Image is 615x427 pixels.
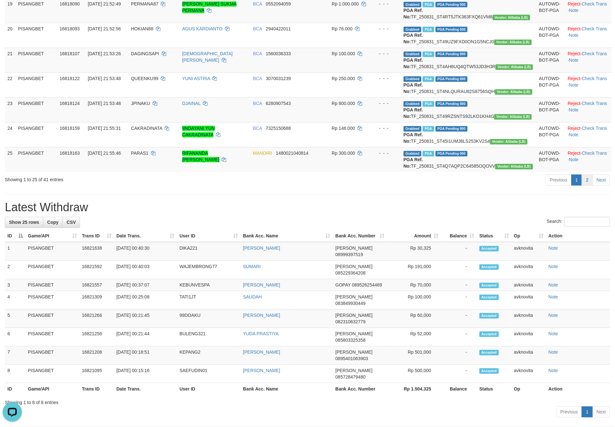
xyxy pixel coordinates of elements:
a: Note [569,132,579,137]
span: [DATE] 21:52:56 [88,26,121,31]
a: Note [549,282,558,287]
td: BULENG321 [177,328,240,346]
span: [PERSON_NAME] [336,264,373,269]
span: Grabbed [404,2,422,7]
span: Accepted [479,368,499,374]
td: 16821638 [79,242,114,261]
td: [DATE] 00:40:03 [114,261,177,279]
span: Accepted [479,313,499,318]
span: Marked by avkarief [423,151,434,156]
td: Rp 30,325 [387,242,441,261]
th: Trans ID: activate to sort column ascending [79,230,114,242]
a: Next [592,174,610,185]
span: PGA Pending [436,26,468,32]
td: avknovita [511,346,546,365]
th: Game/API: activate to sort column ascending [25,230,79,242]
a: Note [549,264,558,269]
a: Previous [546,174,571,185]
span: CSV [66,220,76,225]
td: 16821208 [79,346,114,365]
td: 8 [5,365,25,383]
label: Search: [547,217,610,226]
a: Reject [568,51,581,56]
span: Rp 800.000 [332,101,355,106]
td: PISANGBET [25,261,79,279]
span: Copy 083849930449 to clipboard [336,301,366,306]
td: 4 [5,291,25,309]
a: AGUS KARDIANTO [182,26,223,31]
span: [PERSON_NAME] [336,294,373,299]
span: 16818090 [60,1,80,6]
span: Vendor URL: https://dashboard.q2checkout.com/secure [495,164,533,169]
span: Copy 089526254469 to clipboard [352,282,382,287]
th: Action [546,230,610,242]
span: PARAS1 [131,151,148,156]
th: Game/API [25,383,79,395]
td: PISANGBET [25,309,79,328]
a: 2 [582,174,593,185]
span: Rp 100.000 [332,51,355,56]
td: PISANGBET [15,23,57,47]
td: 20 [5,23,15,47]
td: TF_250831_ST49RZSNTS92LKO1KH4G [401,97,537,122]
td: [DATE] 00:21:44 [114,328,177,346]
span: Grabbed [404,76,422,82]
td: PISANGBET [25,365,79,383]
a: Reject [568,76,581,81]
span: 16818093 [60,26,80,31]
td: Rp 52,000 [387,328,441,346]
a: Note [549,294,558,299]
span: Copy 08999397519 to clipboard [336,252,363,257]
div: - - - [373,1,398,7]
span: Copy 085728479480 to clipboard [336,374,366,380]
a: Check Trans [582,26,607,31]
td: - [441,346,477,365]
td: Rp 100,000 [387,291,441,309]
span: Copy 085803325358 to clipboard [336,338,366,343]
span: Grabbed [404,151,422,156]
td: [DATE] 00:15:16 [114,365,177,383]
a: Reject [568,151,581,156]
div: Showing 1 to 8 of 8 entries [5,397,610,406]
td: · · [565,97,612,122]
span: 16818107 [60,51,80,56]
span: Rp 1.000.000 [332,1,359,6]
td: 16821266 [79,309,114,328]
span: HOKIAN88 [131,26,153,31]
span: Copy 2940422011 to clipboard [266,26,291,31]
td: avknovita [511,309,546,328]
a: DJAINAL [182,101,201,106]
span: Copy 7325150688 to clipboard [266,126,291,131]
th: Bank Acc. Number [333,383,387,395]
a: Note [549,313,558,318]
a: SUMARI [243,264,260,269]
span: GOPAY [336,282,351,287]
a: Copy [43,217,63,228]
a: CSV [62,217,80,228]
b: PGA Ref. No: [404,33,423,44]
td: 16821557 [79,279,114,291]
span: QUEENKU99 [131,76,158,81]
td: 24 [5,122,15,147]
th: Bank Acc. Name: activate to sort column ascending [240,230,333,242]
a: YUDA PRASTIYA [243,331,278,336]
a: Note [569,107,579,112]
b: PGA Ref. No: [404,157,423,169]
td: · · [565,23,612,47]
td: [DATE] 00:37:07 [114,279,177,291]
a: Show 25 rows [5,217,43,228]
th: ID [5,383,25,395]
th: Status: activate to sort column ascending [477,230,511,242]
td: AUTOWD-BOT-PGA [537,47,565,72]
b: PGA Ref. No: [404,8,423,19]
td: 16821592 [79,261,114,279]
td: DIKA221 [177,242,240,261]
span: Rp 146.000 [332,126,355,131]
a: Note [569,8,579,13]
th: Status [477,383,511,395]
span: [DATE] 21:52:49 [88,1,121,6]
b: PGA Ref. No: [404,107,423,119]
span: Grabbed [404,26,422,32]
th: Bank Acc. Name [240,383,333,395]
td: · · [565,122,612,147]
